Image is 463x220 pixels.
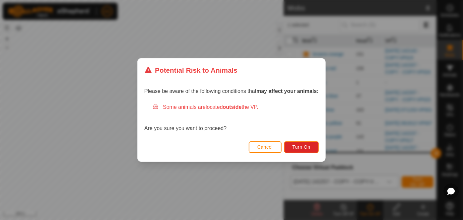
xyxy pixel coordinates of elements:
[144,65,237,75] div: Potential Risk to Animals
[223,104,242,110] strong: outside
[144,88,319,94] span: Please be aware of the following conditions that
[293,144,310,150] span: Turn On
[256,88,319,94] strong: may affect your animals:
[206,104,258,110] span: located the VP.
[284,141,319,153] button: Turn On
[152,103,319,111] div: Some animals are
[257,144,273,150] span: Cancel
[249,141,282,153] button: Cancel
[144,103,319,132] div: Are you sure you want to proceed?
